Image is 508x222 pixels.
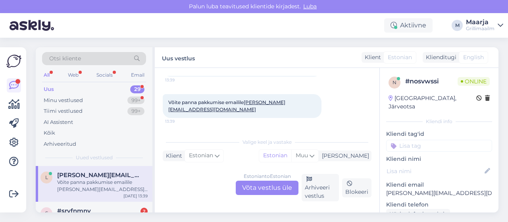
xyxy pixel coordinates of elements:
span: Estonian [189,151,213,160]
div: [GEOGRAPHIC_DATA], Järveotsa [389,94,476,111]
div: Estonian to Estonian [244,173,291,180]
div: Blokeeri [342,178,371,197]
div: Socials [95,70,114,80]
span: 13:39 [165,118,195,124]
div: Klient [163,152,182,160]
input: Lisa nimi [387,167,483,176]
div: [PERSON_NAME] [319,152,369,160]
img: Askly Logo [6,54,21,69]
div: All [42,70,51,80]
div: Kliendi info [386,118,492,125]
span: Otsi kliente [49,54,81,63]
div: Klienditugi [423,53,456,62]
div: Kõik [44,129,55,137]
div: 99+ [127,97,144,104]
span: Online [458,77,490,86]
div: Minu vestlused [44,97,83,104]
a: MaarjaGrillimaailm [466,19,503,32]
div: M [452,20,463,31]
div: Estonian [259,150,291,162]
p: [PERSON_NAME][EMAIL_ADDRESS][DOMAIN_NAME] [386,189,492,197]
span: Luba [301,3,319,10]
div: Tiimi vestlused [44,107,83,115]
span: Muu [296,152,308,159]
div: Uus [44,85,54,93]
p: Kliendi email [386,181,492,189]
div: 99+ [127,107,144,115]
div: Klient [362,53,381,62]
span: l [45,174,48,180]
p: Kliendi tag'id [386,130,492,138]
div: Email [129,70,146,80]
span: Võite panna pakkumise emailile [168,99,285,112]
span: lauri@plato.ee [57,172,140,179]
div: Aktiivne [384,18,433,33]
div: [DATE] 13:39 [123,193,148,199]
div: Võite panna pakkumise emailile [PERSON_NAME][EMAIL_ADDRESS][DOMAIN_NAME] [57,179,148,193]
div: 2 [140,208,148,215]
span: Estonian [388,53,412,62]
div: Grillimaailm [466,25,495,32]
span: n [393,79,396,85]
div: 29 [130,85,144,93]
div: Web [66,70,80,80]
div: Võta vestlus üle [236,181,298,195]
span: #srvfnmnv [57,207,91,214]
div: Küsi telefoninumbrit [386,209,450,220]
div: AI Assistent [44,118,73,126]
div: Maarja [466,19,495,25]
span: 13:39 [165,77,195,83]
div: # nosvwssi [405,77,458,86]
input: Lisa tag [386,140,492,152]
p: Kliendi telefon [386,201,492,209]
span: English [463,53,484,62]
div: Arhiveeritud [44,140,76,148]
label: Uus vestlus [162,52,195,63]
span: Uued vestlused [76,154,113,161]
div: Arhiveeri vestlus [302,174,339,201]
p: Kliendi nimi [386,155,492,163]
div: Valige keel ja vastake [163,139,371,146]
span: s [45,210,48,216]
